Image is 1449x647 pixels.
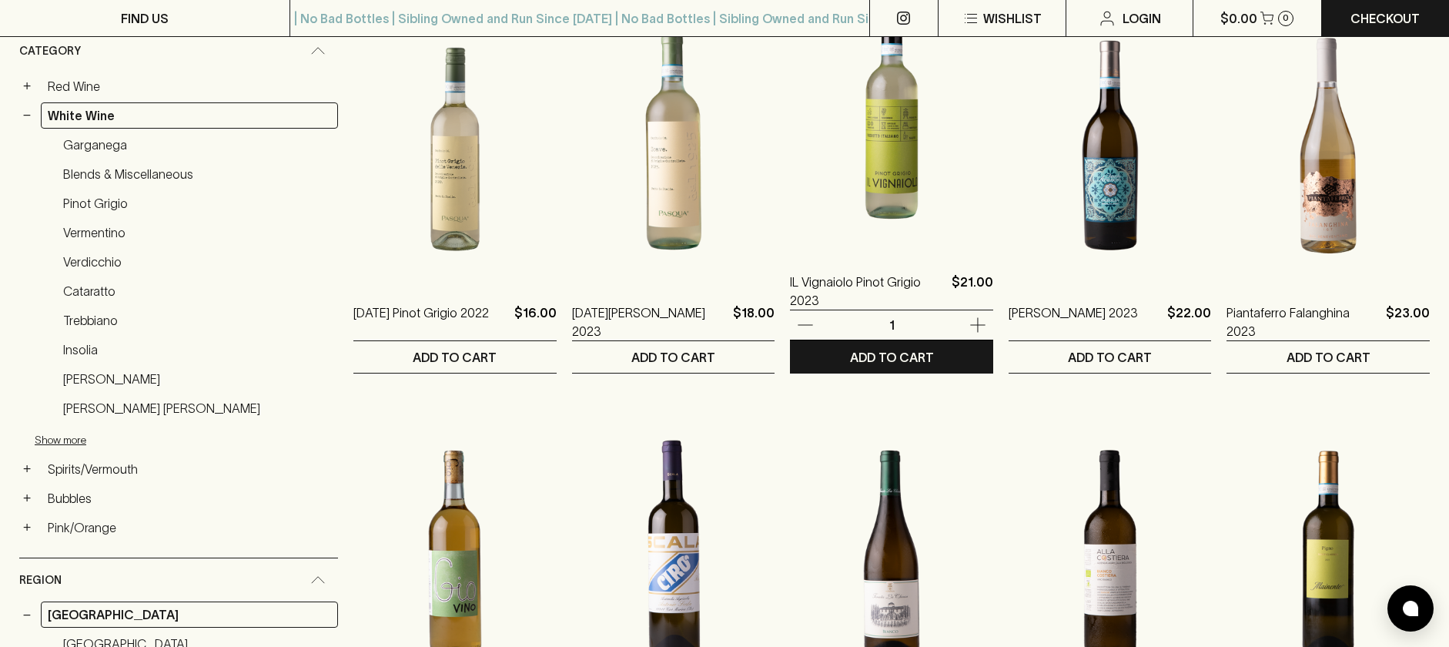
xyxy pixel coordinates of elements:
[572,11,775,280] img: Pasqua Soave 2023
[19,571,62,590] span: Region
[56,132,338,158] a: Garganega
[983,9,1042,28] p: Wishlist
[733,303,775,340] p: $18.00
[1226,341,1430,373] button: ADD TO CART
[873,317,910,334] p: 1
[56,220,338,246] a: Vermentino
[353,11,557,280] img: Pasqua Pinot Grigio 2022
[790,273,945,310] a: IL Vignaiolo Pinot Grigio 2023
[19,29,338,73] div: Category
[41,102,338,129] a: White Wine
[1009,11,1212,280] img: Feudo Arancio Inzolia 2023
[121,9,169,28] p: FIND US
[35,424,236,456] button: Show more
[19,491,35,506] button: +
[1009,341,1212,373] button: ADD TO CART
[1068,348,1152,367] p: ADD TO CART
[1226,11,1430,280] img: Piantaferro Falanghina 2023
[1350,9,1420,28] p: Checkout
[41,456,338,482] a: Spirits/Vermouth
[56,278,338,304] a: Cataratto
[952,273,993,310] p: $21.00
[1403,601,1418,616] img: bubble-icon
[56,249,338,275] a: Verdicchio
[19,558,338,602] div: Region
[413,348,497,367] p: ADD TO CART
[514,303,557,340] p: $16.00
[41,73,338,99] a: Red Wine
[41,602,338,628] a: [GEOGRAPHIC_DATA]
[572,303,728,340] a: [DATE][PERSON_NAME] 2023
[1386,303,1430,340] p: $23.00
[631,348,715,367] p: ADD TO CART
[19,607,35,622] button: −
[353,303,489,340] a: [DATE] Pinot Grigio 2022
[1123,9,1161,28] p: Login
[1283,14,1289,22] p: 0
[19,79,35,94] button: +
[19,461,35,477] button: +
[56,190,338,216] a: Pinot Grigio
[19,108,35,123] button: −
[19,42,81,61] span: Category
[850,348,934,367] p: ADD TO CART
[353,341,557,373] button: ADD TO CART
[1287,348,1370,367] p: ADD TO CART
[56,366,338,392] a: [PERSON_NAME]
[572,341,775,373] button: ADD TO CART
[56,307,338,334] a: Trebbiano
[41,515,338,541] a: Pink/Orange
[19,520,35,535] button: +
[790,341,993,373] button: ADD TO CART
[1220,9,1257,28] p: $0.00
[56,337,338,363] a: Insolia
[41,485,338,511] a: Bubbles
[56,395,338,421] a: [PERSON_NAME] [PERSON_NAME]
[1009,303,1138,340] a: [PERSON_NAME] 2023
[1167,303,1211,340] p: $22.00
[1226,303,1380,340] a: Piantaferro Falanghina 2023
[56,161,338,187] a: Blends & Miscellaneous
